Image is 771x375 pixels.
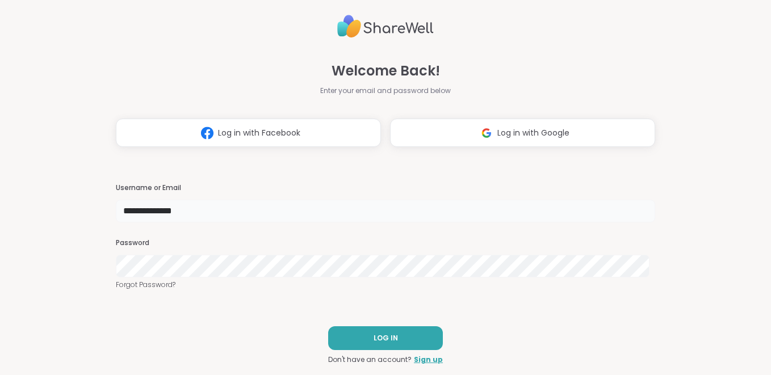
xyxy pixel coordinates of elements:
a: Forgot Password? [116,280,656,290]
img: ShareWell Logomark [196,123,218,144]
span: Welcome Back! [332,61,440,81]
button: Log in with Facebook [116,119,381,147]
span: Enter your email and password below [320,86,451,96]
img: ShareWell Logo [337,10,434,43]
button: LOG IN [328,326,443,350]
span: Log in with Facebook [218,127,300,139]
img: ShareWell Logomark [476,123,497,144]
button: Log in with Google [390,119,655,147]
span: Log in with Google [497,127,569,139]
h3: Password [116,238,656,248]
a: Sign up [414,355,443,365]
span: Don't have an account? [328,355,412,365]
h3: Username or Email [116,183,656,193]
span: LOG IN [374,333,398,343]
